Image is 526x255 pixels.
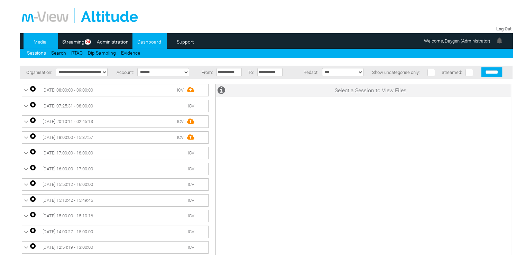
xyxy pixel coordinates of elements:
a: Dashboard [132,37,166,47]
td: Account: [113,66,135,79]
span: [DATE] 07:25:31 - 08:00:00 [43,103,93,108]
td: From: [199,66,215,79]
img: ic_autorecord.png [30,102,36,107]
img: ic_autorecord.png [30,117,36,123]
a: [DATE] 15:10:42 - 15:49:46 [24,196,206,205]
a: Media [24,37,57,47]
a: [DATE] 18:00:00 - 15:37:57 [24,133,206,142]
span: ICV [188,229,194,234]
a: Evidence [121,50,140,56]
a: [DATE] 12:54:19 - 13:00:00 [24,243,206,252]
span: [DATE] 08:00:00 - 09:00:00 [43,87,93,93]
img: bell24.png [495,37,504,45]
img: ic_autorecord.png [30,243,36,249]
span: Show uncategorise only: [372,70,420,75]
a: [DATE] 17:00:00 - 18:00:00 [24,149,206,157]
a: RTAC [71,50,83,56]
span: ICV [177,87,184,93]
img: ic_autorecord.png [30,133,36,139]
a: [DATE] 15:50:12 - 16:00:00 [24,180,206,189]
a: Search [51,50,66,56]
span: Streamed: [442,70,462,75]
span: ICV [188,103,194,108]
span: [DATE] 15:00:00 - 15:10:16 [43,213,93,218]
td: To: [246,66,256,79]
a: Log Out [496,26,511,31]
img: ic_autorecord.png [30,212,36,217]
span: [DATE] 14:00:27 - 15:00:00 [43,229,93,234]
span: ICV [188,150,194,155]
span: ICV [188,166,194,171]
a: Dip Sampling [88,50,116,56]
span: ICV [188,198,194,203]
span: ICV [188,213,194,218]
span: [DATE] 17:00:00 - 18:00:00 [43,150,93,155]
a: [DATE] 15:00:00 - 15:10:16 [24,212,206,220]
span: 24 [85,39,91,45]
img: ic_autorecord.png [30,149,36,154]
img: ic_autorecord.png [30,86,36,92]
a: [DATE] 14:00:27 - 15:00:00 [24,228,206,236]
span: [DATE] 20:10:11 - 02:45:13 [43,119,93,124]
span: ICV [188,245,194,250]
td: Select a Session to View Files [230,84,511,97]
span: ICV [177,135,184,140]
a: [DATE] 20:10:11 - 02:45:13 [24,117,206,126]
span: Welcome, Daygen (Administrator) [424,38,490,44]
a: Streaming [60,37,87,47]
span: [DATE] 15:50:12 - 16:00:00 [43,182,93,187]
span: [DATE] 16:00:00 - 17:00:00 [43,166,93,171]
a: [DATE] 08:00:00 - 09:00:00 [24,86,206,94]
img: ic_autorecord.png [30,196,36,202]
span: [DATE] 12:54:19 - 13:00:00 [43,245,93,250]
img: ic_autorecord.png [30,180,36,186]
span: [DATE] 18:00:00 - 15:37:57 [43,135,93,140]
a: Sessions [27,50,46,56]
a: Administration [96,37,130,47]
span: ICV [177,119,184,124]
span: ICV [188,182,194,187]
a: [DATE] 07:25:31 - 08:00:00 [24,102,206,110]
img: ic_autorecord.png [30,228,36,233]
a: Support [169,37,202,47]
span: [DATE] 15:10:42 - 15:49:46 [43,198,93,203]
a: [DATE] 16:00:00 - 17:00:00 [24,165,206,173]
td: Redact: [286,66,320,79]
td: Organisation: [20,66,54,79]
img: ic_autorecord.png [30,165,36,170]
